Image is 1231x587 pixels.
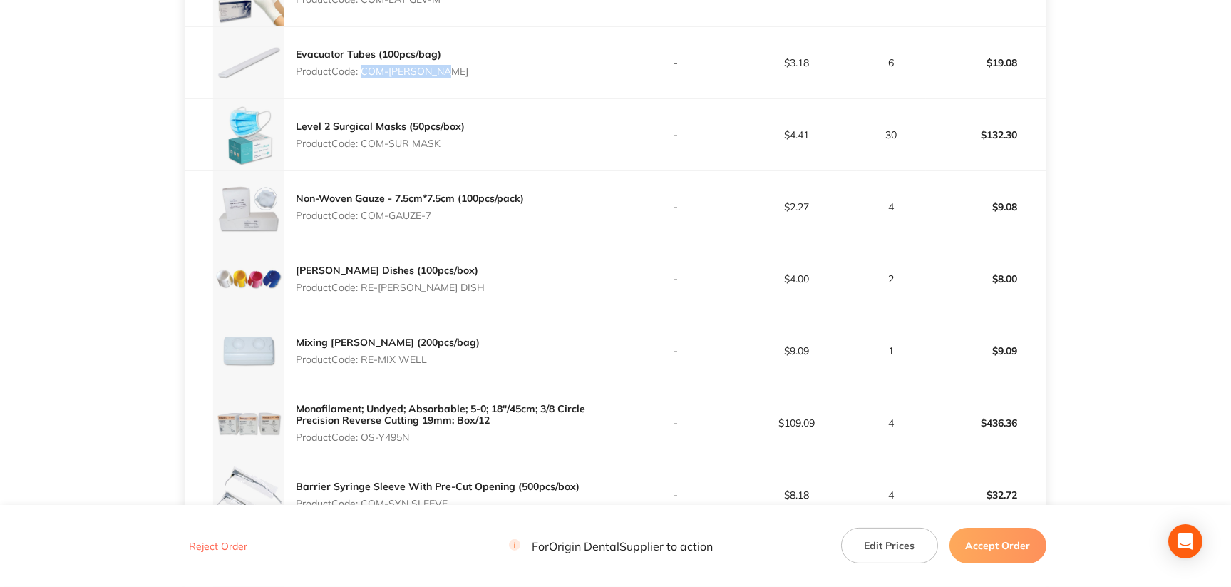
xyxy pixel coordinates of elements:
p: $9.08 [927,190,1046,224]
p: $436.36 [927,406,1046,440]
p: 1 [857,345,925,357]
p: - [616,57,735,68]
img: MmF4NHdlZA [213,387,284,459]
img: c2l1aThqMA [213,99,284,170]
img: bGY5eHp3NA [213,27,284,98]
a: [PERSON_NAME] Dishes (100pcs/box) [296,264,478,277]
p: Product Code: RE-MIX WELL [296,354,480,365]
p: - [616,489,735,501]
p: Product Code: RE-[PERSON_NAME] DISH [296,282,485,293]
button: Accept Order [949,528,1046,563]
img: aGxlYmZkcw [213,315,284,387]
p: 4 [857,201,925,213]
a: Barrier Syringe Sleeve With Pre-Cut Opening (500pcs/box) [296,480,580,493]
img: dWQ4dDd4Yw [213,243,284,315]
p: 4 [857,417,925,429]
p: $4.00 [737,273,856,285]
p: $9.09 [927,334,1046,368]
p: Product Code: COM-SYN SLEEVE [296,498,580,509]
a: Non-Woven Gauze - 7.5cm*7.5cm (100pcs/pack) [296,192,524,205]
p: - [616,201,735,213]
p: $9.09 [737,345,856,357]
img: aHBsNHB0bg [213,459,284,531]
p: Product Code: OS-Y495N [296,432,615,443]
p: $132.30 [927,118,1046,152]
p: - [616,345,735,357]
p: $2.27 [737,201,856,213]
div: Open Intercom Messenger [1168,524,1202,558]
p: $109.09 [737,417,856,429]
button: Reject Order [185,540,252,553]
p: 6 [857,57,925,68]
a: Evacuator Tubes (100pcs/bag) [296,48,441,61]
a: Level 2 Surgical Masks (50pcs/box) [296,120,465,133]
a: Monofilament; Undyed; Absorbable; 5-0; 18″/45cm; 3/8 Circle Precision Reverse Cutting 19mm; Box/12 [296,402,585,427]
p: $3.18 [737,57,856,68]
p: - [616,417,735,429]
p: $19.08 [927,46,1046,80]
button: Edit Prices [841,528,938,563]
p: Product Code: COM-GAUZE-7 [296,210,524,221]
p: 2 [857,273,925,285]
p: $8.18 [737,489,856,501]
p: $4.41 [737,129,856,141]
p: - [616,129,735,141]
p: 30 [857,129,925,141]
img: YmllNGRjNA [213,171,284,243]
p: $8.00 [927,262,1046,296]
p: $32.72 [927,478,1046,512]
p: Product Code: COM-SUR MASK [296,138,465,149]
p: - [616,273,735,285]
a: Mixing [PERSON_NAME] (200pcs/bag) [296,336,480,349]
p: 4 [857,489,925,501]
p: For Origin Dental Supplier to action [509,539,713,553]
p: Product Code: COM-[PERSON_NAME] [296,66,468,77]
